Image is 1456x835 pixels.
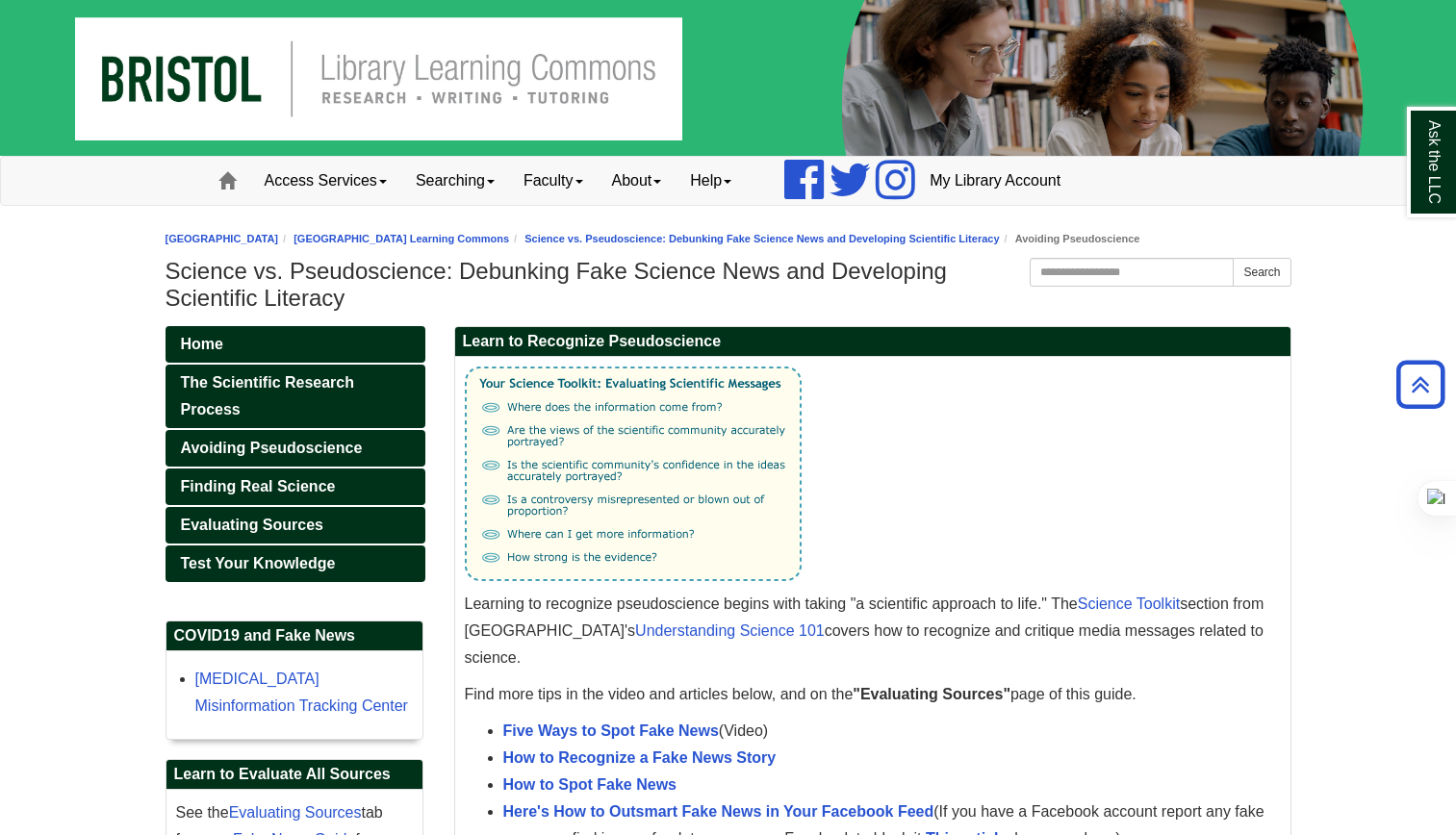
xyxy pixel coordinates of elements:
[294,233,509,244] a: [GEOGRAPHIC_DATA] Learning Commons
[1078,595,1180,612] a: Science Toolkit
[181,336,223,352] span: Home
[181,374,355,417] span: The Scientific Research Process
[181,478,336,494] span: Finding Real Science
[166,258,1291,312] h1: Science vs. Pseudoscience: Debunking Fake Science News and Developing Scientific Literacy
[1233,258,1290,287] button: Search
[503,722,719,739] a: Five Ways to Spot Fake News
[250,157,401,205] a: Access Services
[503,803,934,820] a: Here's How to Outsmart Fake News in Your Facebook Feed
[401,157,509,205] a: Searching
[166,326,425,363] a: Home
[598,157,677,205] a: About
[1000,230,1140,248] li: Avoiding Pseudoscience
[166,507,425,544] a: Evaluating Sources
[465,681,1281,708] p: Find more tips in the video and articles below, and on the page of this guide.
[181,555,336,571] span: Test Your Knowledge
[1390,371,1451,397] a: Back to Top
[195,671,408,714] a: [MEDICAL_DATA] Misinformation Tracking Center
[166,430,425,467] a: Avoiding Pseudoscience
[166,233,279,244] a: [GEOGRAPHIC_DATA]
[503,749,777,766] a: How to Recognize a Fake News Story
[915,157,1075,205] a: My Library Account
[503,776,677,793] a: How to Spot Fake News
[166,621,422,651] h2: COVID19 and Fake News
[676,157,746,205] a: Help
[166,760,422,790] h2: Learn to Evaluate All Sources
[465,591,1281,671] p: Learning to recognize pseudoscience begins with taking "a scientific approach to life." The secti...
[229,804,362,821] a: Evaluating Sources
[181,440,363,456] span: Avoiding Pseudoscience
[166,545,425,582] a: Test Your Knowledge
[181,517,324,533] span: Evaluating Sources
[455,327,1290,357] h2: Learn to Recognize Pseudoscience
[503,718,1281,745] li: (Video)
[166,365,425,428] a: The Scientific Research Process
[509,157,598,205] a: Faculty
[166,230,1291,248] nav: breadcrumb
[635,622,825,639] a: Understanding Science 101
[166,468,425,505] a: Finding Real Science
[853,686,1010,702] strong: "Evaluating Sources"
[524,233,999,244] a: Science vs. Pseudoscience: Debunking Fake Science News and Developing Scientific Literacy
